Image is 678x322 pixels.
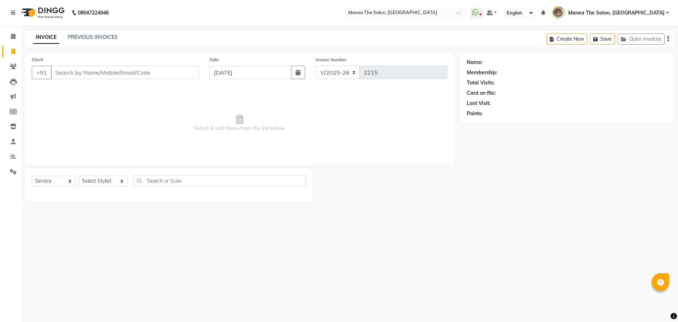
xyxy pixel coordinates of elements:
a: PREVIOUS INVOICES [68,34,118,40]
div: Membership: [467,69,498,76]
div: Last Visit: [467,100,490,107]
img: Manea The Salon, Kanuru [552,6,565,19]
div: Card on file: [467,89,496,97]
a: INVOICE [33,31,59,44]
label: Date [209,57,219,63]
label: Client [32,57,43,63]
input: Search or Scan [133,175,306,186]
button: Open Invoices [618,34,665,45]
div: Total Visits: [467,79,495,87]
b: 08047224946 [78,3,109,23]
div: Name: [467,59,483,66]
div: Points: [467,110,483,117]
img: logo [18,3,66,23]
label: Invoice Number [316,57,346,63]
iframe: chat widget [648,294,671,315]
button: Create New [547,34,587,45]
span: Manea The Salon, [GEOGRAPHIC_DATA] [568,9,665,17]
input: Search by Name/Mobile/Email/Code [51,66,199,79]
button: +91 [32,66,52,79]
button: Save [590,34,615,45]
span: Select & add items from the list below [32,88,447,158]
